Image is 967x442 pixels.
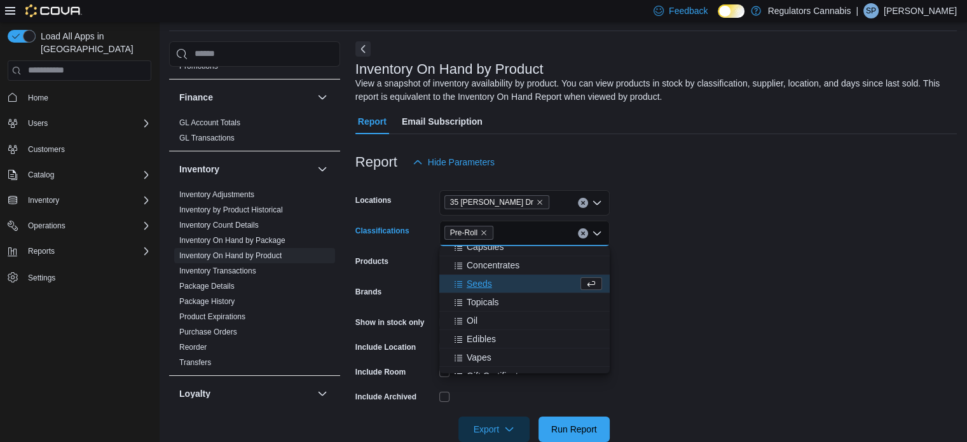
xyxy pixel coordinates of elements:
[179,343,207,352] a: Reorder
[467,369,528,382] span: Gift Certificates
[179,91,213,104] h3: Finance
[179,297,235,306] a: Package History
[179,387,210,400] h3: Loyalty
[458,417,530,442] button: Export
[23,218,151,233] span: Operations
[467,259,519,272] span: Concentrates
[28,221,65,231] span: Operations
[467,333,496,345] span: Edibles
[467,277,492,290] span: Seeds
[179,312,245,321] a: Product Expirations
[23,270,60,286] a: Settings
[179,282,235,291] a: Package Details
[3,114,156,132] button: Users
[3,166,156,184] button: Catalog
[467,351,491,364] span: Vapes
[179,205,283,214] a: Inventory by Product Historical
[28,93,48,103] span: Home
[36,30,151,55] span: Load All Apps in [GEOGRAPHIC_DATA]
[402,109,483,134] span: Email Subscription
[23,193,64,208] button: Inventory
[179,357,211,368] span: Transfers
[355,195,392,205] label: Locations
[28,170,54,180] span: Catalog
[179,342,207,352] span: Reorder
[355,256,388,266] label: Products
[355,41,371,57] button: Next
[28,246,55,256] span: Reports
[25,4,82,17] img: Cova
[355,155,397,170] h3: Report
[467,314,477,327] span: Oil
[480,229,488,237] button: Remove Pre-Roll from selection in this group
[179,134,235,142] a: GL Transactions
[444,226,493,240] span: Pre-Roll
[23,90,151,106] span: Home
[536,198,544,206] button: Remove 35 Amy Croft Dr from selection in this group
[3,88,156,107] button: Home
[28,195,59,205] span: Inventory
[23,167,151,183] span: Catalog
[315,386,330,401] button: Loyalty
[450,226,477,239] span: Pre-Roll
[408,149,500,175] button: Hide Parameters
[355,226,409,236] label: Classifications
[439,330,610,349] button: Edibles
[23,141,151,157] span: Customers
[179,251,282,261] span: Inventory On Hand by Product
[179,266,256,275] a: Inventory Transactions
[179,358,211,367] a: Transfers
[439,275,610,293] button: Seeds
[179,235,285,245] span: Inventory On Hand by Package
[466,417,522,442] span: Export
[444,195,549,209] span: 35 Amy Croft Dr
[551,423,597,436] span: Run Report
[439,256,610,275] button: Concentrates
[428,156,495,169] span: Hide Parameters
[538,417,610,442] button: Run Report
[439,367,610,385] button: Gift Certificates
[23,244,151,259] span: Reports
[179,133,235,143] span: GL Transactions
[179,163,312,176] button: Inventory
[439,349,610,367] button: Vapes
[578,198,588,208] button: Clear input
[315,90,330,105] button: Finance
[3,140,156,158] button: Customers
[179,220,259,230] span: Inventory Count Details
[179,221,259,230] a: Inventory Count Details
[179,327,237,337] span: Purchase Orders
[467,296,499,308] span: Topicals
[3,242,156,260] button: Reports
[23,167,59,183] button: Catalog
[866,3,876,18] span: SP
[355,367,406,377] label: Include Room
[355,77,950,104] div: View a snapshot of inventory availability by product. You can view products in stock by classific...
[3,217,156,235] button: Operations
[592,228,602,238] button: Close list of options
[355,62,544,77] h3: Inventory On Hand by Product
[169,187,340,375] div: Inventory
[179,205,283,215] span: Inventory by Product Historical
[23,116,53,131] button: Users
[28,144,65,155] span: Customers
[179,190,254,200] span: Inventory Adjustments
[23,218,71,233] button: Operations
[179,281,235,291] span: Package Details
[358,109,387,134] span: Report
[23,269,151,285] span: Settings
[718,4,744,18] input: Dark Mode
[439,293,610,312] button: Topicals
[179,266,256,276] span: Inventory Transactions
[863,3,879,18] div: Sarah Pentz
[315,162,330,177] button: Inventory
[355,317,425,328] label: Show in stock only
[179,328,237,336] a: Purchase Orders
[23,116,151,131] span: Users
[23,142,70,157] a: Customers
[179,62,218,71] a: Promotions
[467,240,504,253] span: Capsules
[179,118,240,127] a: GL Account Totals
[23,193,151,208] span: Inventory
[8,83,151,320] nav: Complex example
